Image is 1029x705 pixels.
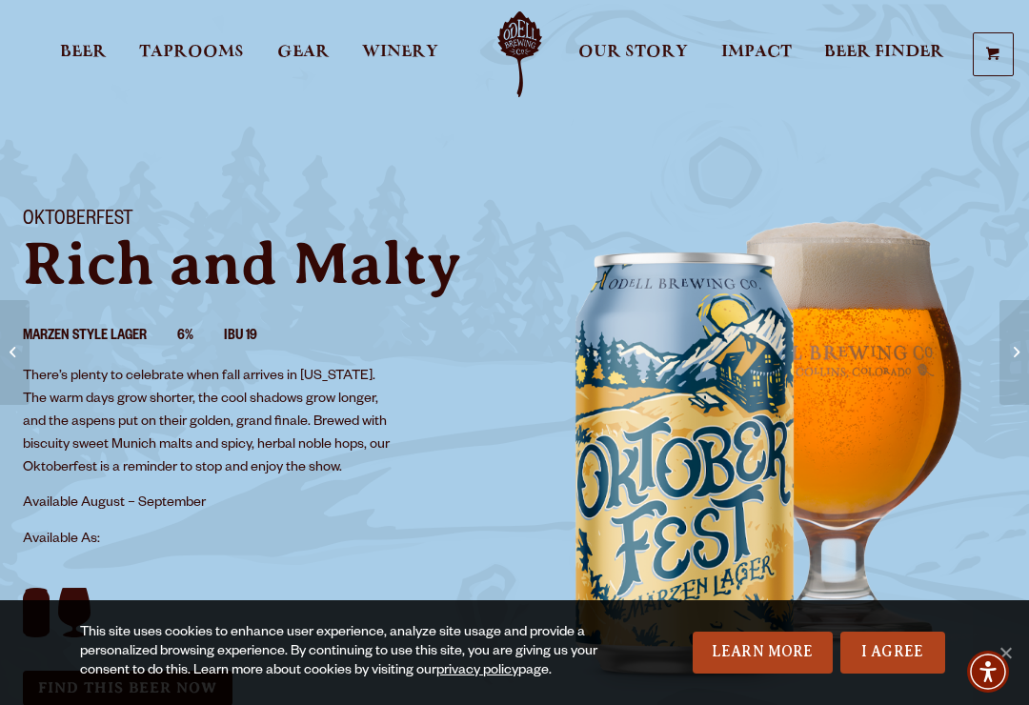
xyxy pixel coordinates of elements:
[48,11,119,97] a: Beer
[484,11,555,97] a: Odell Home
[840,632,945,674] a: I Agree
[23,366,398,480] p: There’s plenty to celebrate when fall arrives in [US_STATE]. The warm days grow shorter, the cool...
[578,45,688,60] span: Our Story
[566,11,700,97] a: Our Story
[824,45,944,60] span: Beer Finder
[265,11,342,97] a: Gear
[350,11,451,97] a: Winery
[436,664,518,679] a: privacy policy
[721,45,792,60] span: Impact
[127,11,256,97] a: Taprooms
[224,325,288,350] li: IBU 19
[80,624,640,681] div: This site uses cookies to enhance user experience, analyze site usage and provide a personalized ...
[362,45,438,60] span: Winery
[693,632,833,674] a: Learn More
[23,325,177,350] li: Marzen Style Lager
[23,493,398,515] p: Available August – September
[23,529,492,552] p: Available As:
[177,325,224,350] li: 6%
[812,11,957,97] a: Beer Finder
[277,45,330,60] span: Gear
[967,651,1009,693] div: Accessibility Menu
[23,209,492,233] h1: Oktoberfest
[139,45,244,60] span: Taprooms
[23,233,492,294] p: Rich and Malty
[60,45,107,60] span: Beer
[709,11,804,97] a: Impact
[514,186,1029,700] img: Image of can and pour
